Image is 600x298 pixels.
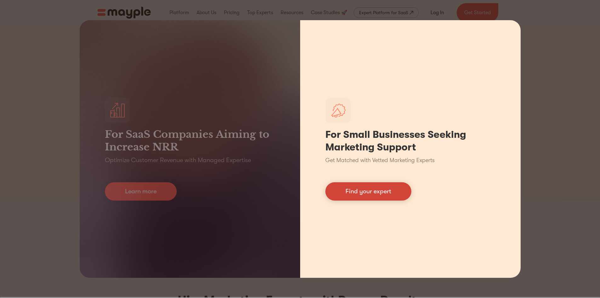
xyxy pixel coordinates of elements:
p: Get Matched with Vetted Marketing Experts [325,156,435,165]
h3: For SaaS Companies Aiming to Increase NRR [105,128,275,153]
a: Find your expert [325,182,411,201]
a: Learn more [105,182,177,201]
h1: For Small Businesses Seeking Marketing Support [325,128,495,154]
p: Optimize Customer Revenue with Managed Expertise [105,156,251,165]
